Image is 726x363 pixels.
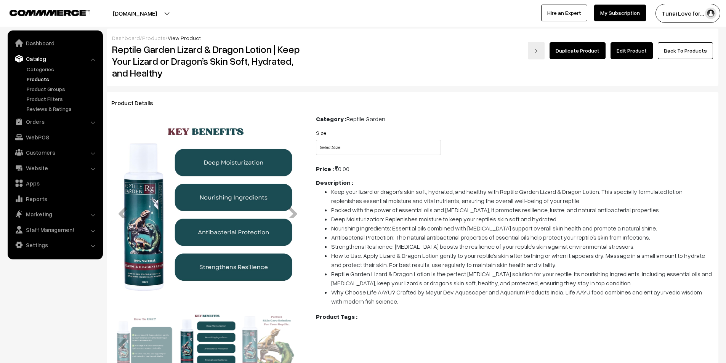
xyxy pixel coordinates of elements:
a: My Subscription [594,5,646,21]
img: user [705,8,716,19]
b: Category : [316,115,346,123]
span: - [359,313,361,320]
a: Settings [10,238,100,252]
a: Edit Product [611,42,653,59]
a: COMMMERCE [10,8,76,17]
div: Reptile Garden [316,114,714,123]
a: Product Groups [25,85,100,93]
a: Back To Products [658,42,713,59]
li: Why Choose Life AAYU? Crafted by Mayur Dev Aquascaper and Aquarium Products India, Life AAYU food... [331,288,714,306]
a: Product Filters [25,95,100,103]
a: Reviews & Ratings [25,105,100,113]
a: Orders [10,115,100,128]
span: View Product [168,35,201,41]
li: Deep Moisturization: Replenishes moisture to keep your reptile's skin soft and hydrated. [331,214,714,224]
a: Products [142,35,165,41]
a: Staff Management [10,223,100,237]
a: Website [10,161,100,175]
a: Previous [118,203,133,218]
button: Tunai Love for… [655,4,720,23]
a: Previous [118,334,133,349]
div: / / [112,34,713,42]
li: How to Use: Apply Lizard & Dragon Lotion gently to your reptile's skin after bathing or when it a... [331,251,714,269]
li: Nourishing Ingredients: Essential oils combined with [MEDICAL_DATA] support overall skin health a... [331,224,714,233]
div: 0.00 [316,164,714,173]
a: Hire an Expert [541,5,587,21]
a: Customers [10,146,100,159]
a: Apps [10,176,100,190]
a: Dashboard [10,36,100,50]
b: Product Tags : [316,313,357,320]
li: Keep your lizard or dragon’s skin soft, hydrated, and healthy with Reptile Garden Lizard & Dragon... [331,187,714,205]
a: Catalog [10,52,100,66]
h2: Reptile Garden Lizard & Dragon Lotion | Keep Your Lizard or Dragon’s Skin Soft, Hydrated, and Hea... [112,43,305,79]
li: Packed with the power of essential oils and [MEDICAL_DATA], it promotes resilience, lustre, and n... [331,205,714,214]
li: Reptile Garden Lizard & Dragon Lotion is the perfect [MEDICAL_DATA] solution for your reptile. It... [331,269,714,288]
li: Strengthens Resilience: [MEDICAL_DATA] boosts the resilience of your reptile's skin against envir... [331,242,714,251]
img: 175990051856734.jpg [114,117,301,304]
a: Duplicate Product [550,42,606,59]
img: right-arrow.png [534,49,538,53]
a: Categories [25,65,100,73]
img: COMMMERCE [10,10,90,16]
span: Product Details [111,99,162,107]
a: Marketing [10,207,100,221]
button: [DOMAIN_NAME] [86,4,184,23]
b: Description : [316,179,353,186]
li: Antibacterial Protection: The natural antibacterial properties of essential oils help protect you... [331,233,714,242]
a: Next [282,203,298,218]
b: Price : [316,165,334,173]
a: Products [25,75,100,83]
label: Size [316,129,326,137]
a: WebPOS [10,130,100,144]
a: Dashboard [112,35,140,41]
a: Reports [10,192,100,206]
